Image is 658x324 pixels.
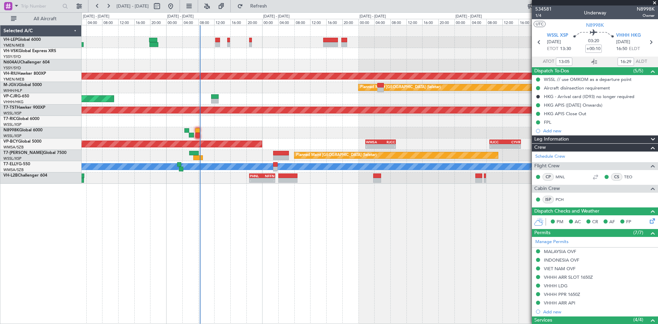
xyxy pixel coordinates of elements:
span: (4/4) [633,316,643,323]
a: YSSY/SYD [3,54,21,59]
span: AF [609,219,615,226]
span: Flight Crew [534,162,560,170]
span: All Aircraft [18,16,72,21]
a: YMEN/MEB [3,77,24,82]
div: 12:00 [214,19,230,25]
div: [DATE] - [DATE] [167,14,194,20]
span: AC [575,219,581,226]
div: 00:00 [358,19,375,25]
span: ETOT [547,46,558,52]
span: Dispatch To-Dos [534,67,569,75]
div: - [262,178,275,182]
div: 16:00 [230,19,246,25]
div: 04:00 [278,19,294,25]
a: TEO [624,174,639,180]
div: NFFN [262,174,275,178]
div: 08:00 [102,19,118,25]
span: (5/5) [633,67,643,74]
div: VIET NAM OVF [544,266,575,272]
div: CS [611,173,622,181]
span: Permits [534,229,550,237]
span: VH-L2B [3,173,18,178]
span: 534581 [535,5,552,13]
button: All Aircraft [8,13,74,24]
div: 00:00 [166,19,182,25]
div: [DATE] - [DATE] [83,14,109,20]
input: Trip Number [21,1,60,11]
a: T7-RICGlobal 6000 [3,117,39,121]
span: CR [592,219,598,226]
input: --:-- [556,58,572,66]
div: VHHH LDG [544,283,568,289]
span: Dispatch Checks and Weather [534,207,599,215]
div: 12:00 [502,19,519,25]
div: HKG APIS ([DATE] Onwards) [544,102,602,108]
div: PHNL [250,174,262,178]
a: T7-TSTHawker 900XP [3,106,45,110]
div: Add new [543,128,655,134]
a: VH-LEPGlobal 6000 [3,38,41,42]
span: T7-RIC [3,117,16,121]
div: 16:00 [422,19,438,25]
span: 1/4 [535,13,552,19]
div: HKG - Arrival card (ID93) no longer required [544,94,634,99]
div: 12:00 [118,19,134,25]
div: [DATE] - [DATE] [455,14,482,20]
div: Planned Maint [GEOGRAPHIC_DATA] (Seletar) [296,150,377,160]
div: 04:00 [182,19,198,25]
div: RJCC [490,140,505,144]
div: 00:00 [454,19,471,25]
a: WMSA/SZB [3,167,24,172]
div: VHHH ARR SLOT 1650Z [544,274,593,280]
a: T7-ELLYG-550 [3,162,30,166]
a: MNL [556,174,571,180]
span: 13:30 [560,46,571,52]
div: FPL [544,119,551,125]
a: VH-RIUHawker 800XP [3,72,46,76]
span: N8998K [586,22,604,29]
a: VP-BCYGlobal 5000 [3,140,41,144]
span: N8998K [3,128,19,132]
span: [DATE] - [DATE] [117,3,149,9]
span: Refresh [244,4,273,9]
a: WSSL/XSP [3,122,22,127]
div: [DATE] - [DATE] [360,14,386,20]
div: ISP [543,196,554,203]
span: Crew [534,144,546,152]
a: N8998KGlobal 6000 [3,128,42,132]
a: VH-L2BChallenger 604 [3,173,47,178]
div: INDONESIA OVF [544,257,579,263]
div: CP [543,173,554,181]
a: VH-VSKGlobal Express XRS [3,49,56,53]
span: Cabin Crew [534,185,560,193]
span: VH-RIU [3,72,17,76]
div: 20:00 [246,19,263,25]
div: 04:00 [86,19,102,25]
div: Add new [543,309,655,315]
div: RJCC [381,140,395,144]
a: WSSL/XSP [3,111,22,116]
span: N604AU [3,60,20,64]
div: Aircraft disinsection requirement [544,85,610,91]
div: HKG APIS Close Out [544,111,586,117]
span: Owner [637,13,655,19]
span: WSSL XSP [547,32,568,39]
span: ALDT [636,58,647,65]
a: WSSL/XSP [3,156,22,161]
span: 03:20 [588,38,599,45]
span: [DATE] [547,39,561,46]
div: MALAYSIA OVF [544,249,576,254]
div: - [490,144,505,148]
a: VHHH/HKG [3,99,24,105]
span: 16:50 [616,46,627,52]
span: T7-TST [3,106,17,110]
a: T7-[PERSON_NAME]Global 7500 [3,151,66,155]
div: - [250,178,262,182]
input: --:-- [618,58,634,66]
span: FP [626,219,631,226]
div: - [381,144,395,148]
span: ATOT [543,58,554,65]
a: M-JGVJGlobal 5000 [3,83,42,87]
div: 20:00 [342,19,358,25]
span: PM [557,219,563,226]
